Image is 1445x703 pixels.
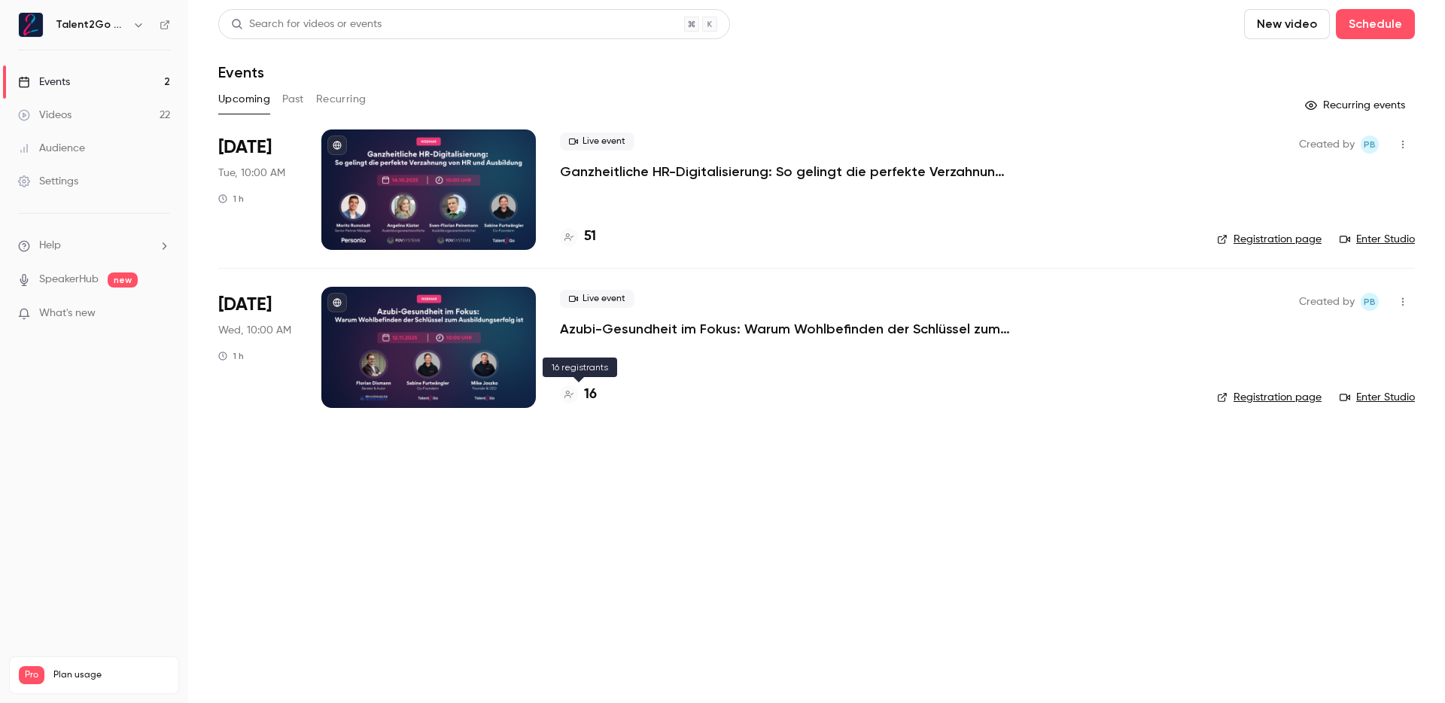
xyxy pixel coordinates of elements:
[1217,390,1322,405] a: Registration page
[218,293,272,317] span: [DATE]
[218,63,264,81] h1: Events
[218,129,297,250] div: Oct 14 Tue, 10:00 AM (Europe/Berlin)
[18,141,85,156] div: Audience
[1217,232,1322,247] a: Registration page
[282,87,304,111] button: Past
[218,323,291,338] span: Wed, 10:00 AM
[218,87,270,111] button: Upcoming
[1336,9,1415,39] button: Schedule
[1361,293,1379,311] span: Pascal Blot
[560,132,634,151] span: Live event
[1244,9,1330,39] button: New video
[18,238,170,254] li: help-dropdown-opener
[1298,93,1415,117] button: Recurring events
[218,135,272,160] span: [DATE]
[18,174,78,189] div: Settings
[560,320,1011,338] a: Azubi-Gesundheit im Fokus: Warum Wohlbefinden der Schlüssel zum Ausbildungserfolg ist 💚
[584,385,597,405] h4: 16
[560,227,596,247] a: 51
[218,287,297,407] div: Nov 12 Wed, 10:00 AM (Europe/Berlin)
[19,666,44,684] span: Pro
[39,306,96,321] span: What's new
[584,227,596,247] h4: 51
[39,238,61,254] span: Help
[1299,293,1355,311] span: Created by
[53,669,169,681] span: Plan usage
[218,350,244,362] div: 1 h
[218,193,244,205] div: 1 h
[316,87,367,111] button: Recurring
[560,385,597,405] a: 16
[18,108,71,123] div: Videos
[231,17,382,32] div: Search for videos or events
[1299,135,1355,154] span: Created by
[218,166,285,181] span: Tue, 10:00 AM
[1340,390,1415,405] a: Enter Studio
[18,75,70,90] div: Events
[19,13,43,37] img: Talent2Go GmbH
[108,272,138,288] span: new
[56,17,126,32] h6: Talent2Go GmbH
[1364,135,1376,154] span: PB
[39,272,99,288] a: SpeakerHub
[1340,232,1415,247] a: Enter Studio
[1361,135,1379,154] span: Pascal Blot
[1364,293,1376,311] span: PB
[560,290,634,308] span: Live event
[560,163,1011,181] a: Ganzheitliche HR-Digitalisierung: So gelingt die perfekte Verzahnung von HR und Ausbildung mit Pe...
